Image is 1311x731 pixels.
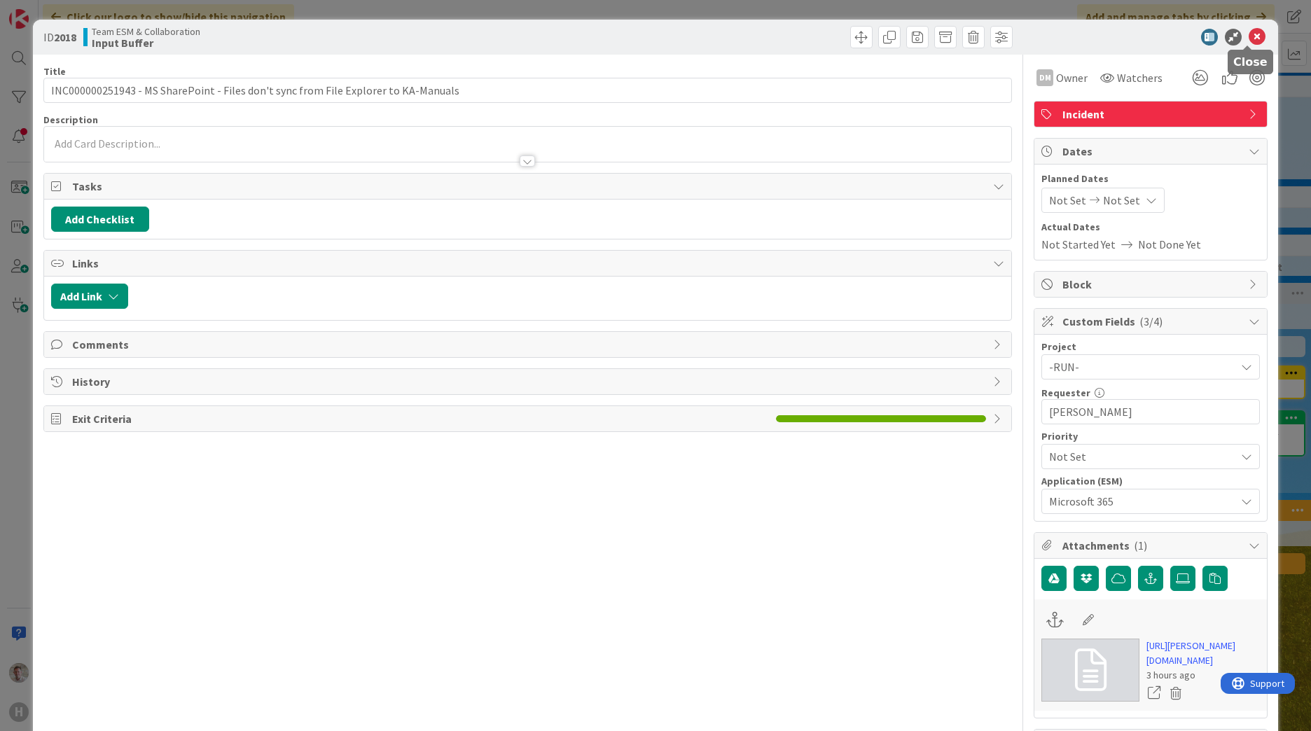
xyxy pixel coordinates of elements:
div: DM [1036,69,1053,86]
span: Custom Fields [1062,313,1242,330]
span: Planned Dates [1041,172,1260,186]
span: Actual Dates [1041,220,1260,235]
b: Input Buffer [92,37,200,48]
span: History [72,373,986,390]
div: 3 hours ago [1146,668,1260,683]
a: Open [1146,684,1162,702]
span: Comments [72,336,986,353]
span: Microsoft 365 [1049,492,1228,511]
h5: Close [1233,55,1268,69]
div: Project [1041,342,1260,351]
span: Tasks [72,178,986,195]
span: Not Started Yet [1041,236,1116,253]
span: Block [1062,276,1242,293]
b: 2018 [54,30,76,44]
button: Add Checklist [51,207,149,232]
span: ( 1 ) [1134,538,1147,552]
span: Incident [1062,106,1242,123]
span: Dates [1062,143,1242,160]
a: [URL][PERSON_NAME][DOMAIN_NAME] [1146,639,1260,668]
span: Not Done Yet [1138,236,1201,253]
span: Exit Criteria [72,410,769,427]
span: Support [29,2,64,19]
span: Owner [1056,69,1088,86]
input: type card name here... [43,78,1012,103]
span: ( 3/4 ) [1139,314,1163,328]
span: Not Set [1103,192,1140,209]
span: Not Set [1049,192,1086,209]
span: -RUN- [1049,357,1228,377]
div: Application (ESM) [1041,476,1260,486]
label: Title [43,65,66,78]
button: Add Link [51,284,128,309]
span: ID [43,29,76,46]
span: Team ESM & Collaboration [92,26,200,37]
span: Watchers [1117,69,1163,86]
span: Links [72,255,986,272]
label: Requester [1041,387,1090,399]
div: Priority [1041,431,1260,441]
span: Attachments [1062,537,1242,554]
span: Not Set [1049,447,1228,466]
span: Description [43,113,98,126]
